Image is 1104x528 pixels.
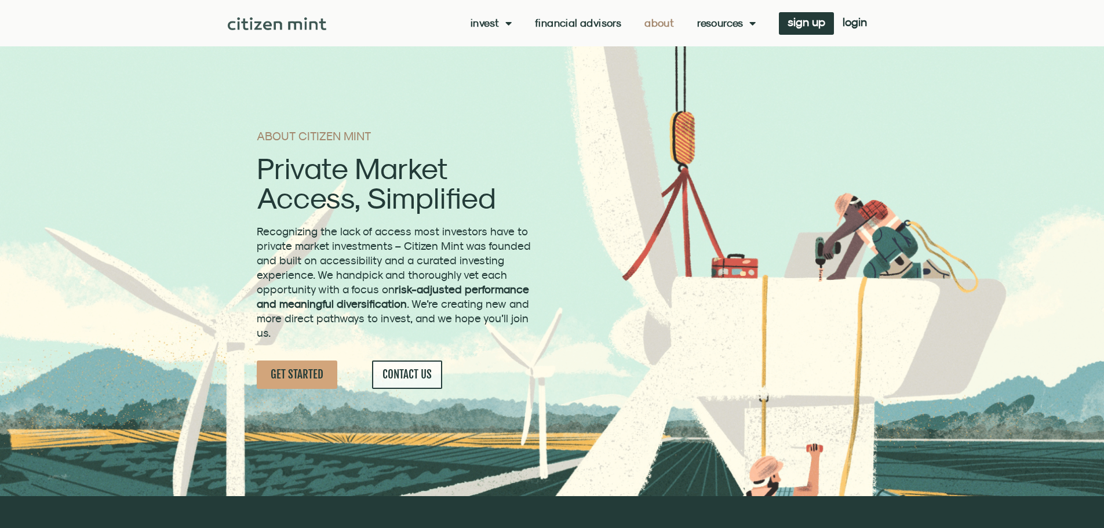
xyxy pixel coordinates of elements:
[372,361,442,389] a: CONTACT US
[697,17,756,29] a: Resources
[382,367,432,382] span: CONTACT US
[228,17,327,30] img: Citizen Mint
[834,12,876,35] a: login
[644,17,674,29] a: About
[779,12,834,35] a: sign up
[257,130,534,142] h1: ABOUT CITIZEN MINT
[471,17,512,29] a: Invest
[788,18,825,26] span: sign up
[257,225,531,339] span: Recognizing the lack of access most investors have to private market investments – Citizen Mint w...
[843,18,867,26] span: login
[535,17,621,29] a: Financial Advisors
[471,17,756,29] nav: Menu
[257,154,534,213] h2: Private Market Access, Simplified
[271,367,323,382] span: GET STARTED
[257,361,337,389] a: GET STARTED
